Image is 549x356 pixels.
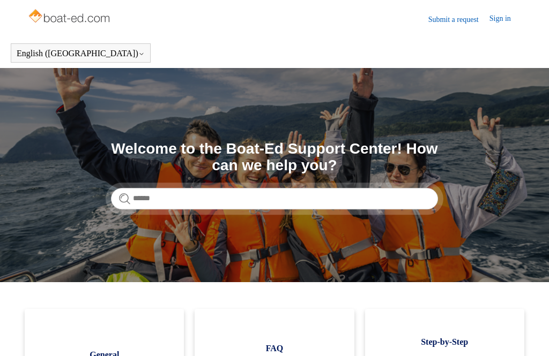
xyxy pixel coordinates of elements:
button: English ([GEOGRAPHIC_DATA]) [17,49,145,58]
input: Search [111,188,438,209]
span: FAQ [211,342,338,355]
img: Boat-Ed Help Center home page [27,6,113,28]
a: Submit a request [428,14,489,25]
h1: Welcome to the Boat-Ed Support Center! How can we help you? [111,141,438,174]
a: Sign in [489,13,522,26]
span: Step-by-Step [381,336,508,349]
